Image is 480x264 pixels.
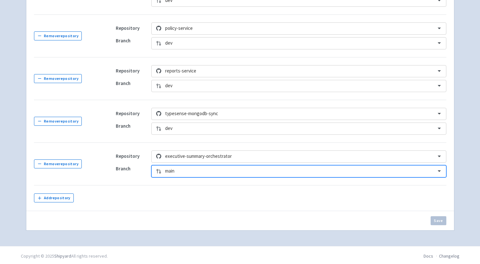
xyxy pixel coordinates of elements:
strong: Repository [116,25,139,31]
button: Removerepository [34,117,82,126]
strong: Branch [116,166,131,172]
strong: Repository [116,68,139,74]
strong: Branch [116,80,131,86]
strong: Branch [116,38,131,44]
button: Addrepository [34,193,74,202]
button: Save [431,216,446,225]
a: Changelog [439,253,459,259]
a: Docs [424,253,433,259]
div: Copyright © 2025 All rights reserved. [21,253,108,260]
strong: Repository [116,153,139,159]
button: Removerepository [34,74,82,83]
button: Removerepository [34,159,82,168]
strong: Repository [116,110,139,116]
button: Removerepository [34,31,82,40]
a: Shipyard [54,253,71,259]
strong: Branch [116,123,131,129]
